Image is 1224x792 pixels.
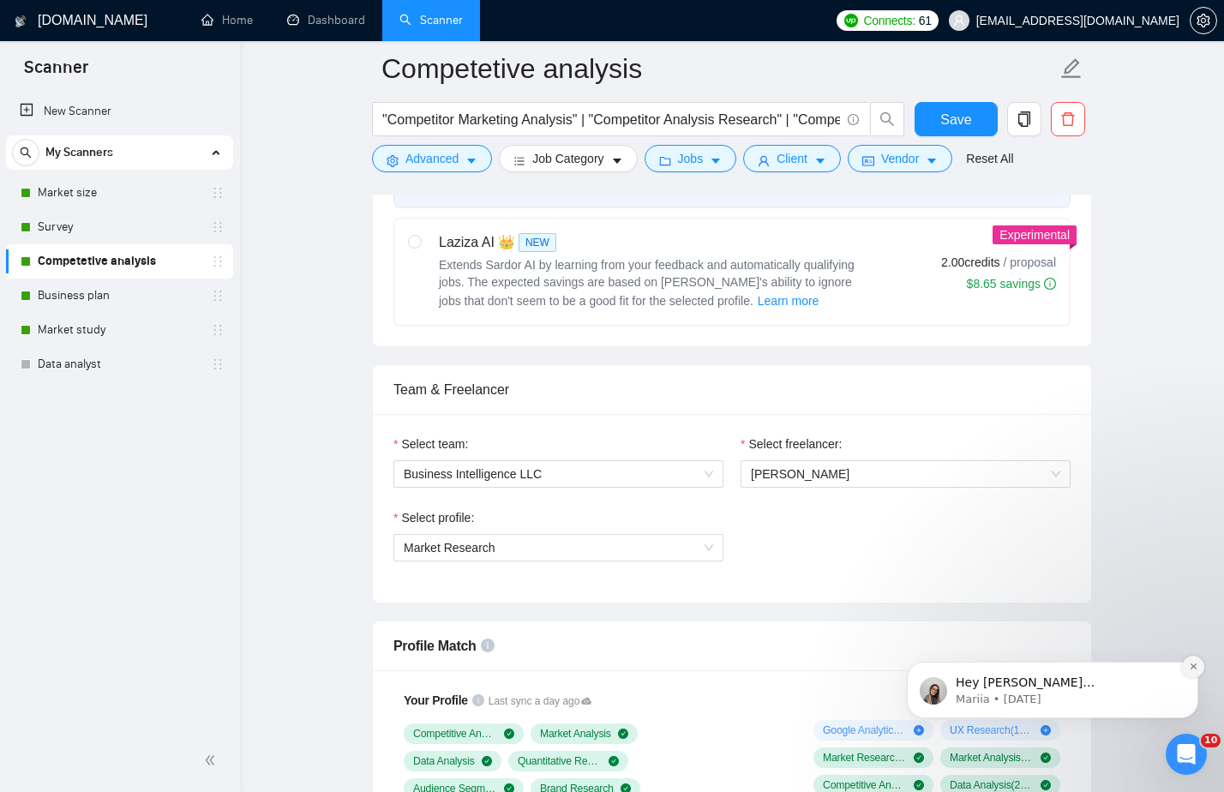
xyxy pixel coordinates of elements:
span: check-circle [609,756,619,766]
span: Market Research [404,541,495,555]
span: check-circle [482,756,492,766]
p: Message from Mariia, sent 4d ago [75,137,296,153]
img: Profile image for Mariia [39,123,66,150]
span: caret-down [465,154,477,167]
span: Profile Match [393,639,477,653]
span: Vendor [881,149,919,168]
span: info-circle [481,639,495,652]
iframe: Intercom notifications message [881,555,1224,746]
span: Job Category [532,149,603,168]
span: holder [211,289,225,303]
span: check-circle [1041,780,1051,790]
span: Market Research ( 73 %) [823,751,907,765]
div: $8.65 savings [967,275,1056,292]
span: folder [659,154,671,167]
button: setting [1190,7,1217,34]
span: Your Profile [404,693,468,707]
span: delete [1052,111,1084,127]
button: Save [915,102,998,136]
a: Survey [38,210,201,244]
span: Save [940,109,971,130]
li: New Scanner [6,94,233,129]
iframe: Intercom live chat [1166,734,1207,775]
span: 61 [919,11,932,30]
a: Business plan [38,279,201,313]
span: edit [1060,57,1083,80]
span: check-circle [504,729,514,739]
span: Last sync a day ago [489,693,591,710]
span: bars [513,154,525,167]
button: Laziza AI NEWExtends Sardor AI by learning from your feedback and automatically qualifying jobs. ... [757,291,820,311]
span: info-circle [1044,278,1056,290]
div: Team & Freelancer [393,365,1071,414]
span: Market Analysis ( 60 %) [950,751,1034,765]
span: holder [211,186,225,200]
span: info-circle [848,114,859,125]
span: Extends Sardor AI by learning from your feedback and automatically qualifying jobs. The expected ... [439,258,855,308]
span: holder [211,255,225,268]
button: settingAdvancedcaret-down [372,145,492,172]
a: Competetive analysis [38,244,201,279]
span: My Scanners [45,135,113,170]
span: check-circle [914,780,924,790]
span: caret-down [814,154,826,167]
span: 👑 [498,232,515,253]
span: Advanced [405,149,459,168]
span: setting [387,154,399,167]
span: Client [777,149,807,168]
a: New Scanner [20,94,219,129]
span: Data Analysis ( 27 %) [950,778,1034,792]
span: Market Analysis [540,727,611,741]
span: Google Analytics ( 13 %) [823,723,907,737]
div: message notification from Mariia, 4d ago. Hey alina.k@bicompany.net, Looks like your Upwork agenc... [26,107,317,164]
span: check-circle [618,729,628,739]
div: Laziza AI [439,232,867,253]
span: search [871,111,903,127]
span: user [953,15,965,27]
a: Market study [38,313,201,347]
span: Quantitative Research [518,754,602,768]
span: Learn more [758,291,819,310]
button: search [12,139,39,166]
span: user [758,154,770,167]
span: check-circle [914,753,924,763]
span: caret-down [926,154,938,167]
span: search [13,147,39,159]
li: My Scanners [6,135,233,381]
span: Data Analysis [413,754,475,768]
button: search [870,102,904,136]
label: Select freelancer: [741,435,842,453]
span: check-circle [1041,753,1051,763]
button: userClientcaret-down [743,145,841,172]
span: info-circle [472,694,484,706]
a: Data analyst [38,347,201,381]
span: Business Intelligence LLC [404,461,713,487]
img: logo [15,8,27,35]
span: idcard [862,154,874,167]
span: Scanner [10,55,102,91]
span: 10 [1201,734,1221,747]
span: Experimental [999,228,1070,242]
span: [PERSON_NAME] [751,467,849,481]
a: dashboardDashboard [287,13,365,27]
span: Connects: [863,11,915,30]
span: Jobs [678,149,704,168]
span: holder [211,323,225,337]
button: delete [1051,102,1085,136]
span: Competitive Analysis [413,727,497,741]
p: Hey [PERSON_NAME][EMAIL_ADDRESS][DOMAIN_NAME], Looks like your Upwork agency Business Intelligenc... [75,120,296,137]
span: holder [211,220,225,234]
span: caret-down [611,154,623,167]
span: holder [211,357,225,371]
img: upwork-logo.png [844,14,858,27]
a: Reset All [966,149,1013,168]
input: Scanner name... [381,47,1057,90]
span: / proposal [1004,254,1056,271]
span: Select profile: [401,508,474,527]
span: 2.00 credits [941,253,999,272]
button: copy [1007,102,1041,136]
span: NEW [519,233,556,252]
a: Market size [38,176,201,210]
button: idcardVendorcaret-down [848,145,952,172]
span: caret-down [710,154,722,167]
